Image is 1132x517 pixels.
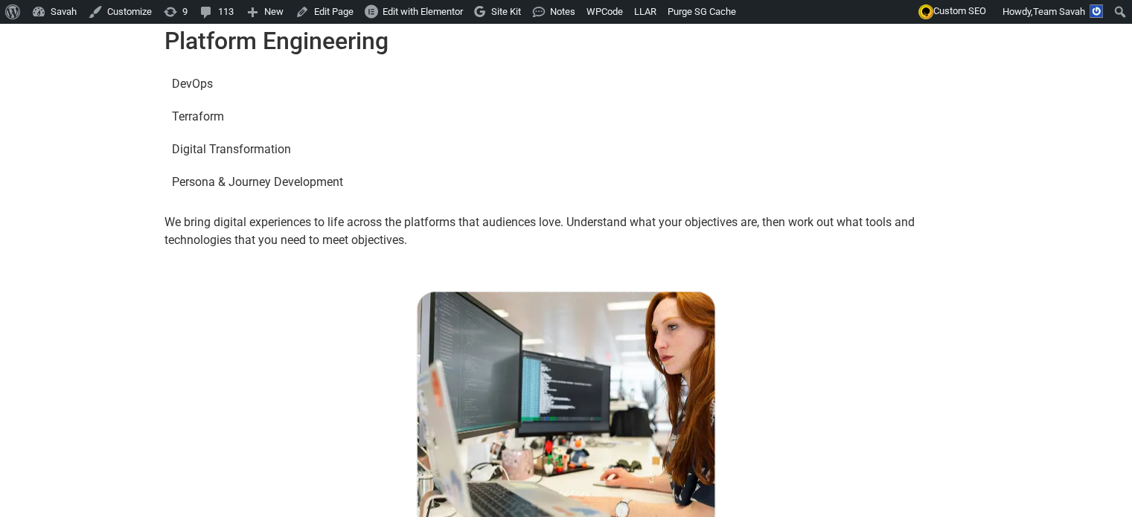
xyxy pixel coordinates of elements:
[172,175,343,189] span: Persona & Journey Development
[164,213,968,249] p: We bring digital experiences to life across the platforms that audiences love. Understand what yo...
[383,6,463,17] span: Edit with Elementor
[172,77,213,91] span: DevOps
[172,142,291,156] span: Digital Transformation
[491,6,521,17] span: Site Kit
[1033,6,1085,17] span: Team Savah
[172,109,224,123] span: Terraform
[1058,446,1132,517] iframe: Chat Widget
[164,29,968,53] h2: Platform Engineering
